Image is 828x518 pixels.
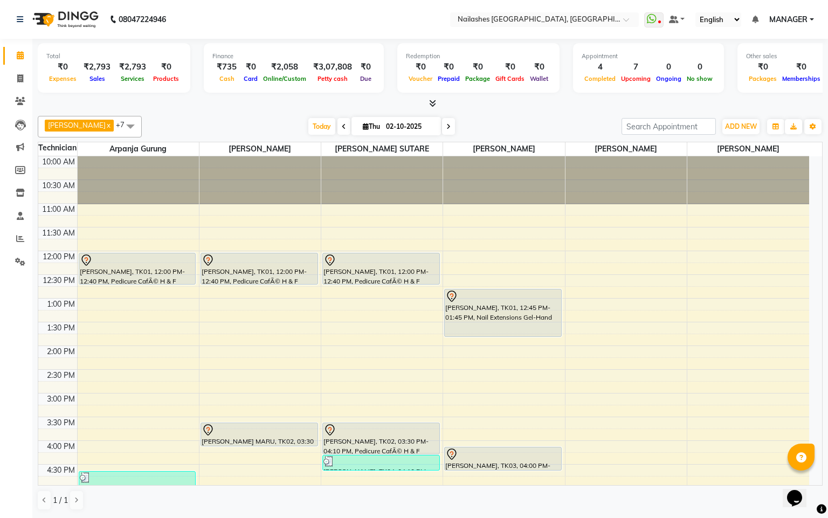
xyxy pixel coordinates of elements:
[445,289,561,336] div: [PERSON_NAME], TK01, 12:45 PM-01:45 PM, Nail Extensions Gel-Hand
[46,52,182,61] div: Total
[38,142,77,154] div: Technician
[687,142,809,156] span: [PERSON_NAME]
[360,122,383,130] span: Thu
[115,61,150,73] div: ₹2,793
[48,121,106,129] span: [PERSON_NAME]
[722,119,760,134] button: ADD NEW
[406,52,551,61] div: Redemption
[27,4,101,34] img: logo
[116,120,133,129] span: +7
[150,61,182,73] div: ₹0
[79,253,196,284] div: [PERSON_NAME], TK01, 12:00 PM-12:40 PM, Pedicure CafÃ© H & F Pedicure-Feet
[435,75,463,82] span: Prepaid
[779,75,823,82] span: Memberships
[783,475,817,507] iframe: chat widget
[40,251,77,263] div: 12:00 PM
[406,75,435,82] span: Voucher
[45,393,77,405] div: 3:00 PM
[527,61,551,73] div: ₹0
[463,61,493,73] div: ₹0
[119,4,166,34] b: 08047224946
[406,61,435,73] div: ₹0
[435,61,463,73] div: ₹0
[79,61,115,73] div: ₹2,793
[323,253,439,284] div: [PERSON_NAME], TK01, 12:00 PM-12:40 PM, Pedicure CafÃ© H & F Pedicure-Feet
[106,121,111,129] a: x
[217,75,237,82] span: Cash
[45,441,77,452] div: 4:00 PM
[212,61,241,73] div: ₹735
[725,122,757,130] span: ADD NEW
[383,119,437,135] input: 2025-10-02
[684,75,715,82] span: No show
[746,75,779,82] span: Packages
[40,275,77,286] div: 12:30 PM
[118,75,147,82] span: Services
[315,75,350,82] span: Petty cash
[323,455,439,470] div: [PERSON_NAME], TK04, 04:10 PM-04:30 PM, Pedicure Foot Massage-Feet
[46,75,79,82] span: Expenses
[653,75,684,82] span: Ongoing
[684,61,715,73] div: 0
[87,75,108,82] span: Sales
[40,180,77,191] div: 10:30 AM
[45,370,77,381] div: 2:30 PM
[582,52,715,61] div: Appointment
[463,75,493,82] span: Package
[40,227,77,239] div: 11:30 AM
[45,465,77,476] div: 4:30 PM
[45,417,77,429] div: 3:30 PM
[241,61,260,73] div: ₹0
[260,61,309,73] div: ₹2,058
[45,346,77,357] div: 2:00 PM
[40,204,77,215] div: 11:00 AM
[53,495,68,506] span: 1 / 1
[445,447,561,470] div: [PERSON_NAME], TK03, 04:00 PM-04:30 PM, Restoration Removal of Extensions-Hand
[201,253,318,284] div: [PERSON_NAME], TK01, 12:00 PM-12:40 PM, Pedicure CafÃ© H & F Pedicure-Feet
[260,75,309,82] span: Online/Custom
[618,61,653,73] div: 7
[46,61,79,73] div: ₹0
[323,423,439,454] div: [PERSON_NAME], TK02, 03:30 PM-04:10 PM, Pedicure CafÃ© H & F Pedicure-Feet
[769,14,808,25] span: MANAGER
[201,423,318,446] div: [PERSON_NAME] MARU, TK02, 03:30 PM-04:00 PM, Manicure - Café H&F
[618,75,653,82] span: Upcoming
[493,75,527,82] span: Gift Cards
[443,142,564,156] span: [PERSON_NAME]
[527,75,551,82] span: Wallet
[493,61,527,73] div: ₹0
[40,156,77,168] div: 10:00 AM
[78,142,199,156] span: Arpanja Gurung
[356,61,375,73] div: ₹0
[746,61,779,73] div: ₹0
[622,118,716,135] input: Search Appointment
[321,142,443,156] span: [PERSON_NAME] SUTARE
[241,75,260,82] span: Card
[45,322,77,334] div: 1:30 PM
[779,61,823,73] div: ₹0
[150,75,182,82] span: Products
[653,61,684,73] div: 0
[565,142,687,156] span: [PERSON_NAME]
[308,118,335,135] span: Today
[45,299,77,310] div: 1:00 PM
[582,75,618,82] span: Completed
[79,472,196,486] div: [PERSON_NAME], TK04, 04:30 PM-04:50 PM, Pedicure Foot Massage-Feet
[582,61,618,73] div: 4
[309,61,356,73] div: ₹3,07,808
[357,75,374,82] span: Due
[212,52,375,61] div: Finance
[199,142,321,156] span: [PERSON_NAME]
